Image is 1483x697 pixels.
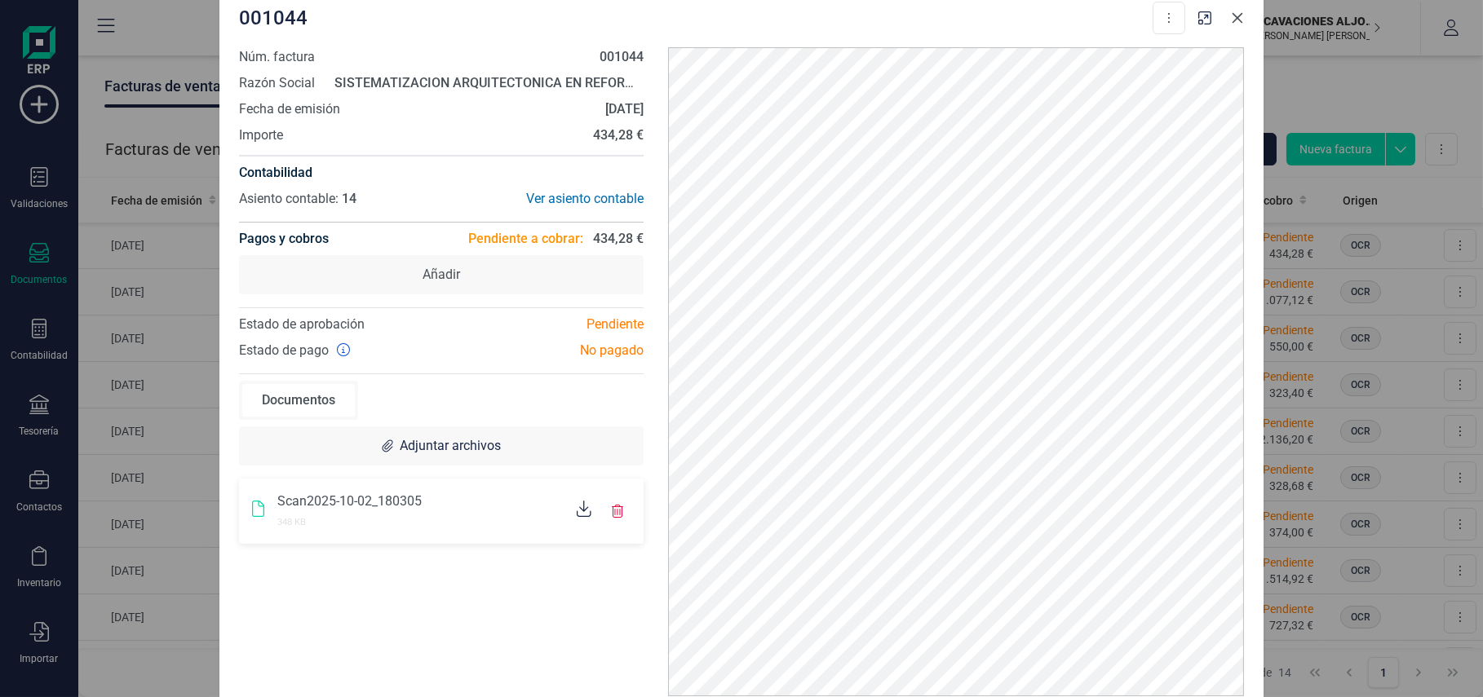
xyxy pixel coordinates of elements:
[342,191,356,206] span: 14
[239,5,308,31] span: 001044
[277,517,306,527] span: 348 KB
[600,49,644,64] strong: 001044
[441,315,656,334] div: Pendiente
[1224,5,1251,31] button: Close
[239,223,329,255] h4: Pagos y cobros
[239,163,644,183] h4: Contabilidad
[334,75,672,90] strong: SISTEMATIZACION ARQUITECTONICA EN REFORMAS SL
[242,384,355,417] div: Documentos
[423,265,460,285] span: Añadir
[593,229,644,249] span: 434,28 €
[239,426,644,465] div: Adjuntar archivos
[441,341,656,360] div: No pagado
[277,493,422,509] span: Scan2025-10-02_180305
[605,101,644,117] strong: [DATE]
[239,341,329,360] span: Estado de pago
[593,127,644,143] strong: 434,28 €
[468,229,583,249] span: Pendiente a cobrar:
[441,189,644,209] div: Ver asiento contable
[239,47,315,67] span: Núm. factura
[239,316,365,332] span: Estado de aprobación
[400,436,501,456] span: Adjuntar archivos
[239,99,340,119] span: Fecha de emisión
[239,191,339,206] span: Asiento contable:
[239,73,315,93] span: Razón Social
[239,126,283,145] span: Importe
